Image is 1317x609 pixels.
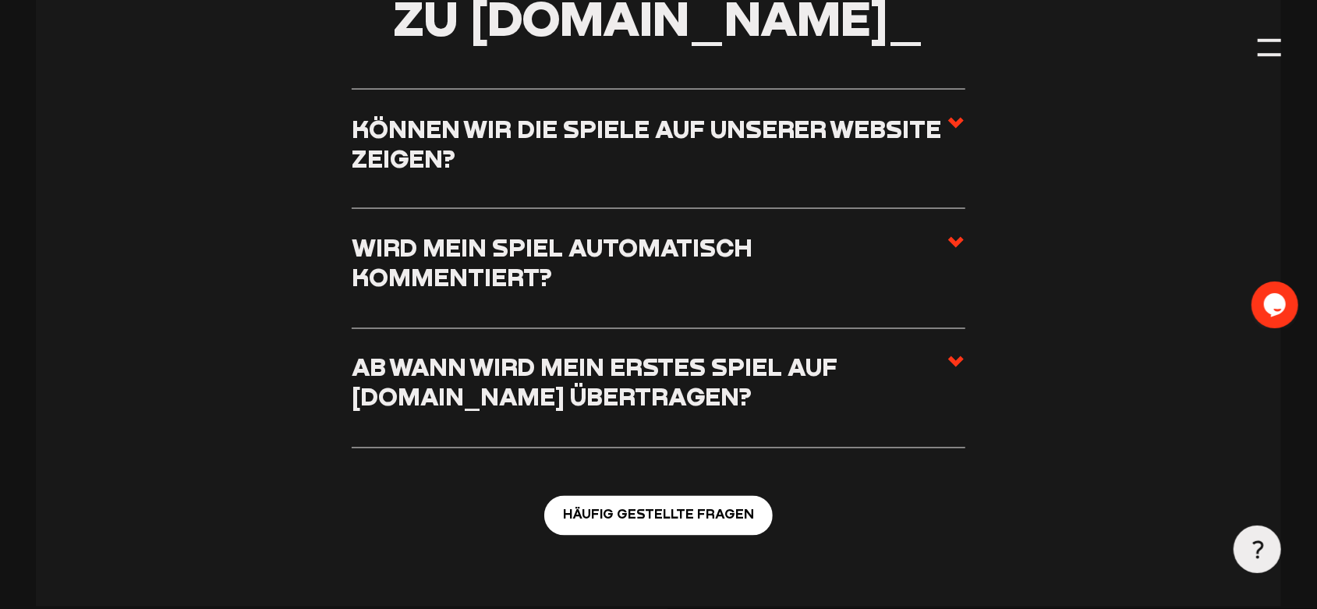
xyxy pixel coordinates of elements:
iframe: chat widget [1252,281,1301,328]
h3: Ab wann wird mein erstes Spiel auf [DOMAIN_NAME] übertragen? [352,352,947,412]
span: Häufig gestellte Fragen [563,505,754,526]
h3: Können wir die Spiele auf unserer Website zeigen? [352,114,947,173]
a: Häufig gestellte Fragen [544,496,773,536]
h3: Wird mein Spiel automatisch kommentiert? [352,233,947,292]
